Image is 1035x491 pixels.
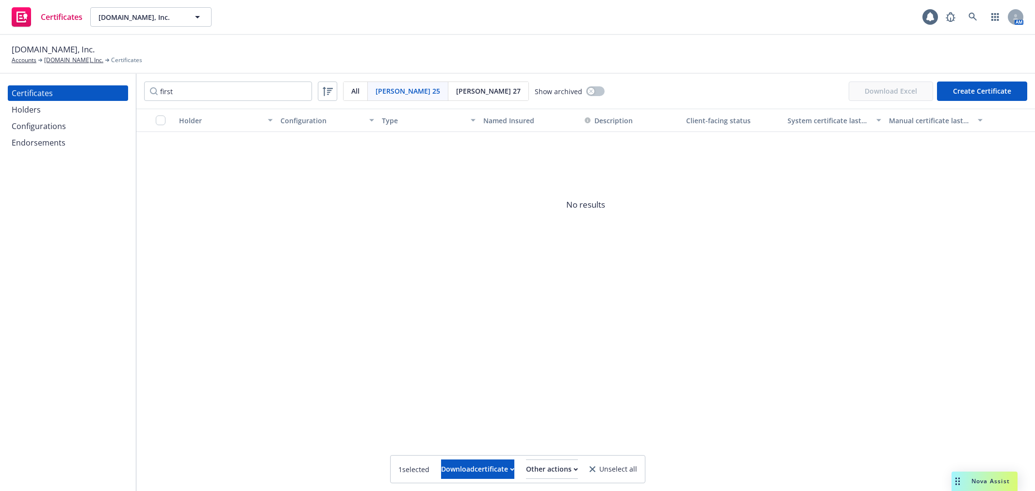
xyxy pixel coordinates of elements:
[280,115,363,126] div: Configuration
[12,43,95,56] span: [DOMAIN_NAME], Inc.
[585,115,633,126] button: Description
[784,109,885,132] button: System certificate last generated
[8,85,128,101] a: Certificates
[378,109,479,132] button: Type
[398,464,429,475] span: 1 selected
[483,115,577,126] div: Named Insured
[8,3,86,31] a: Certificates
[99,12,182,22] span: [DOMAIN_NAME], Inc.
[682,109,784,132] button: Client-facing status
[986,7,1005,27] a: Switch app
[885,109,986,132] button: Manual certificate last generated
[937,82,1027,101] button: Create Certificate
[351,86,360,96] span: All
[526,459,578,479] button: Other actions
[12,56,36,65] a: Accounts
[8,135,128,150] a: Endorsements
[456,86,521,96] span: [PERSON_NAME] 27
[382,115,465,126] div: Type
[686,115,780,126] div: Client-facing status
[599,466,637,473] span: Unselect all
[179,115,262,126] div: Holder
[41,13,82,21] span: Certificates
[479,109,581,132] button: Named Insured
[175,109,277,132] button: Holder
[526,460,578,478] div: Other actions
[12,135,66,150] div: Endorsements
[12,102,41,117] div: Holders
[376,86,440,96] span: [PERSON_NAME] 25
[44,56,103,65] a: [DOMAIN_NAME], Inc.
[8,118,128,134] a: Configurations
[277,109,378,132] button: Configuration
[90,7,212,27] button: [DOMAIN_NAME], Inc.
[441,459,514,479] button: Downloadcertificate
[590,459,637,479] button: Unselect all
[12,85,53,101] div: Certificates
[952,472,1018,491] button: Nova Assist
[849,82,933,101] span: Download Excel
[441,460,514,478] div: Download certificate
[12,118,66,134] div: Configurations
[788,115,871,126] div: System certificate last generated
[971,477,1010,485] span: Nova Assist
[111,56,142,65] span: Certificates
[952,472,964,491] div: Drag to move
[8,102,128,117] a: Holders
[963,7,983,27] a: Search
[535,86,582,97] span: Show archived
[941,7,960,27] a: Report a Bug
[144,82,312,101] input: Filter by keyword
[136,132,1035,278] span: No results
[889,115,972,126] div: Manual certificate last generated
[156,115,165,125] input: Select all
